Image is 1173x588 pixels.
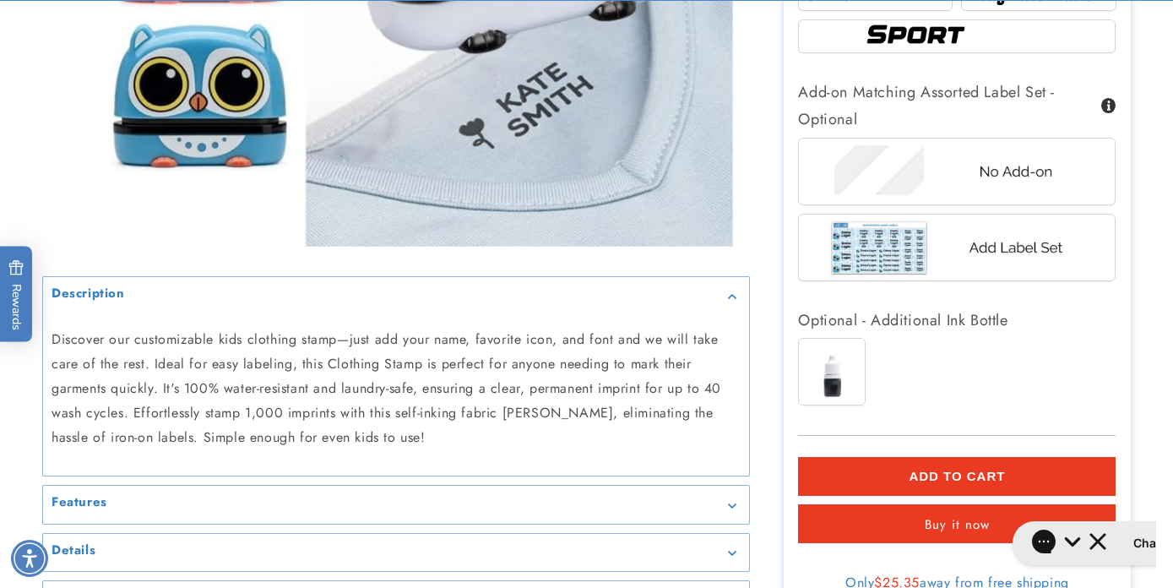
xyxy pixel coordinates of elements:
h2: Description [52,286,125,302]
button: Buy it now [798,504,1116,543]
img: Ink Bottle [799,339,865,405]
img: Add Label Set [825,215,1089,280]
summary: Description [43,277,749,315]
span: Rewards [8,260,24,330]
summary: Features [43,486,749,524]
h2: Chat with us [129,19,201,36]
button: Gorgias live chat [8,6,204,50]
span: Add to cart [909,469,1005,484]
summary: Details [43,533,749,571]
p: Discover our customizable kids clothing stamp—just add your name, favorite icon, and font and we ... [52,328,741,449]
iframe: Sign Up via Text for Offers [14,453,214,504]
iframe: Gorgias live chat messenger [1004,515,1156,571]
div: Accessibility Menu [11,540,48,577]
button: Add to cart [798,457,1116,496]
img: No Add-on [825,139,1089,204]
div: Optional - Additional Ink Bottle [798,307,1116,334]
div: Add-on Matching Assorted Label Set - Optional [798,79,1116,133]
